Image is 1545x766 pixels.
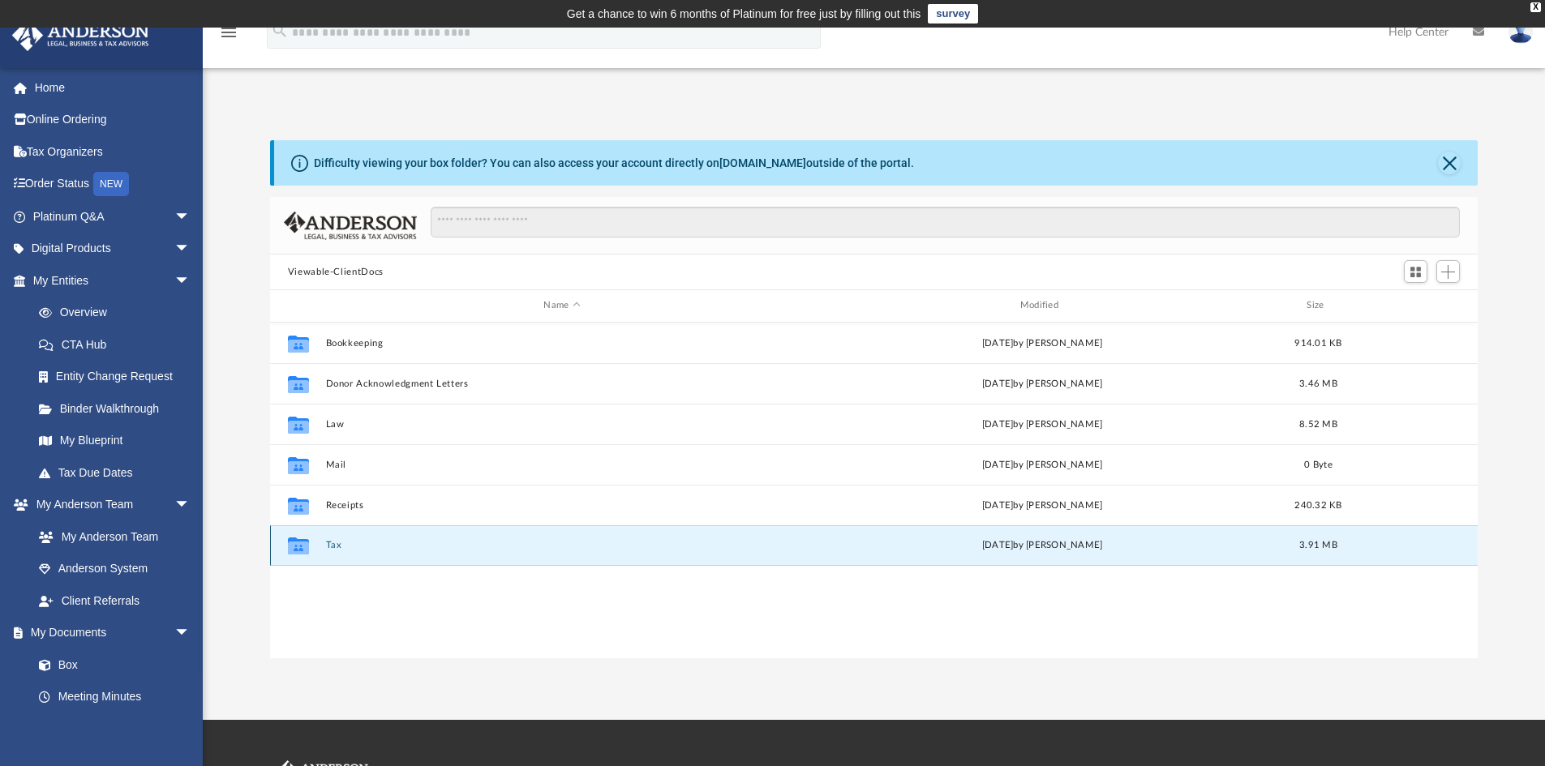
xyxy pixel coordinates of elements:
[1299,419,1337,428] span: 8.52 MB
[325,460,798,470] button: Mail
[219,23,238,42] i: menu
[325,419,798,430] button: Law
[219,31,238,42] a: menu
[11,71,215,104] a: Home
[23,297,215,329] a: Overview
[270,323,1478,658] div: grid
[1294,338,1341,347] span: 914.01 KB
[288,265,384,280] button: Viewable-ClientDocs
[1304,460,1333,469] span: 0 Byte
[23,584,207,617] a: Client Referrals
[7,19,154,51] img: Anderson Advisors Platinum Portal
[23,392,215,425] a: Binder Walkthrough
[805,498,1278,512] div: [DATE] by [PERSON_NAME]
[1438,152,1461,174] button: Close
[11,168,215,201] a: Order StatusNEW
[174,264,207,297] span: arrow_drop_down
[11,264,215,297] a: My Entitiesarrow_drop_down
[719,156,806,169] a: [DOMAIN_NAME]
[23,361,215,393] a: Entity Change Request
[23,681,207,713] a: Meeting Minutes
[271,22,289,40] i: search
[23,520,199,553] a: My Anderson Team
[11,489,207,521] a: My Anderson Teamarrow_drop_down
[1299,541,1337,550] span: 3.91 MB
[174,233,207,266] span: arrow_drop_down
[11,104,215,136] a: Online Ordering
[1358,298,1471,313] div: id
[11,135,215,168] a: Tax Organizers
[1294,500,1341,509] span: 240.32 KB
[23,425,207,457] a: My Blueprint
[431,207,1460,238] input: Search files and folders
[11,200,215,233] a: Platinum Q&Aarrow_drop_down
[23,553,207,585] a: Anderson System
[1299,379,1337,387] span: 3.46 MB
[928,4,978,24] a: survey
[1404,260,1428,283] button: Switch to Grid View
[1436,260,1461,283] button: Add
[805,538,1278,553] div: [DATE] by [PERSON_NAME]
[805,417,1278,431] div: [DATE] by [PERSON_NAME]
[11,617,207,649] a: My Documentsarrow_drop_down
[805,298,1279,313] div: Modified
[1509,20,1533,44] img: User Pic
[325,500,798,511] button: Receipts
[1285,298,1350,313] div: Size
[23,328,215,361] a: CTA Hub
[1530,2,1541,12] div: close
[23,456,215,489] a: Tax Due Dates
[23,648,199,681] a: Box
[325,338,798,349] button: Bookkeeping
[174,200,207,233] span: arrow_drop_down
[277,298,318,313] div: id
[11,233,215,265] a: Digital Productsarrow_drop_down
[325,379,798,389] button: Donor Acknowledgment Letters
[93,172,129,196] div: NEW
[174,489,207,522] span: arrow_drop_down
[314,155,914,172] div: Difficulty viewing your box folder? You can also access your account directly on outside of the p...
[324,298,798,313] div: Name
[805,336,1278,350] div: [DATE] by [PERSON_NAME]
[325,540,798,550] button: Tax
[805,457,1278,472] div: [DATE] by [PERSON_NAME]
[805,376,1278,391] div: [DATE] by [PERSON_NAME]
[567,4,921,24] div: Get a chance to win 6 months of Platinum for free just by filling out this
[174,617,207,650] span: arrow_drop_down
